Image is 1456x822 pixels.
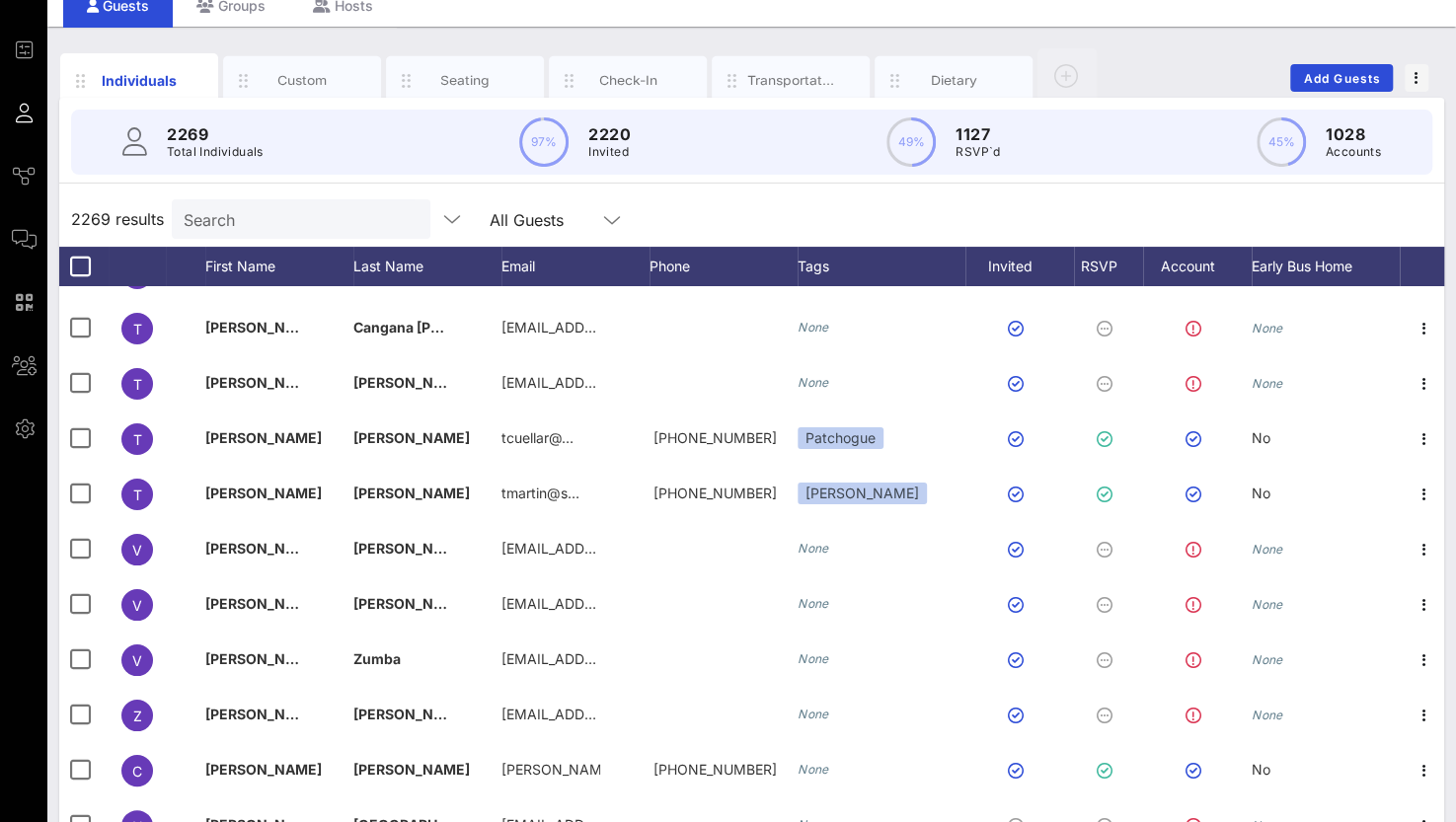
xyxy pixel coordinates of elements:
[167,142,264,162] p: Total Individuals
[1252,708,1283,722] i: None
[798,320,829,335] i: None
[1326,142,1381,162] p: Accounts
[478,199,636,239] div: All Guests
[205,595,322,612] span: [PERSON_NAME]
[956,142,1000,162] p: RSVP`d
[353,247,501,286] div: Last Name
[798,651,829,666] i: None
[798,375,829,390] i: None
[501,466,579,521] p: tmartin@s…
[584,71,672,90] div: Check-In
[96,70,184,91] div: Individuals
[133,431,142,448] span: T
[501,374,739,391] span: [EMAIL_ADDRESS][DOMAIN_NAME]
[353,319,533,336] span: Cangana [PERSON_NAME]
[798,483,927,504] div: [PERSON_NAME]
[205,540,322,557] span: [PERSON_NAME]
[1252,247,1400,286] div: Early Bus Home
[132,597,142,614] span: V
[205,374,322,391] span: [PERSON_NAME]
[588,142,631,162] p: Invited
[259,71,346,90] div: Custom
[133,376,142,393] span: T
[133,321,142,337] span: T
[910,71,998,90] div: Dietary
[588,122,631,146] p: 2220
[205,485,322,501] span: [PERSON_NAME]
[1252,761,1270,778] span: No
[132,763,142,780] span: C
[133,708,142,724] span: Z
[501,540,739,557] span: [EMAIL_ADDRESS][DOMAIN_NAME]
[205,761,322,778] span: [PERSON_NAME]
[798,247,965,286] div: Tags
[653,761,777,778] span: +639055402900
[798,596,829,611] i: None
[132,542,142,559] span: V
[1252,542,1283,557] i: None
[205,247,353,286] div: First Name
[353,540,470,557] span: [PERSON_NAME]
[353,485,470,501] span: [PERSON_NAME]
[205,319,322,336] span: [PERSON_NAME]
[1252,597,1283,612] i: None
[501,650,739,667] span: [EMAIL_ADDRESS][DOMAIN_NAME]
[353,761,470,778] span: [PERSON_NAME]
[501,411,574,466] p: tcuellar@…
[1252,429,1270,446] span: No
[501,247,650,286] div: Email
[1252,376,1283,391] i: None
[167,122,264,146] p: 2269
[353,429,470,446] span: [PERSON_NAME]
[798,707,829,721] i: None
[956,122,1000,146] p: 1127
[653,429,777,446] span: +16314526129
[501,706,739,722] span: [EMAIL_ADDRESS][DOMAIN_NAME]
[353,374,470,391] span: [PERSON_NAME]
[1252,321,1283,336] i: None
[798,427,883,449] div: Patchogue
[747,71,835,90] div: Transportation
[132,652,142,669] span: V
[205,706,322,722] span: [PERSON_NAME]
[71,207,164,231] span: 2269 results
[205,429,322,446] span: [PERSON_NAME]
[353,650,401,667] span: Zumba
[965,247,1074,286] div: Invited
[133,486,142,503] span: T
[501,319,739,336] span: [EMAIL_ADDRESS][DOMAIN_NAME]
[501,595,739,612] span: [EMAIL_ADDRESS][DOMAIN_NAME]
[798,541,829,556] i: None
[353,595,470,612] span: [PERSON_NAME]
[1326,122,1381,146] p: 1028
[1074,247,1143,286] div: RSVP
[653,485,777,501] span: +18457071188
[1290,64,1393,92] button: Add Guests
[650,247,798,286] div: Phone
[353,706,470,722] span: [PERSON_NAME]
[490,211,564,229] div: All Guests
[501,742,600,797] p: [PERSON_NAME]@v…
[1252,485,1270,501] span: No
[421,71,509,90] div: Seating
[1252,652,1283,667] i: None
[205,650,322,667] span: [PERSON_NAME]
[798,762,829,777] i: None
[1143,247,1252,286] div: Account
[1303,71,1381,86] span: Add Guests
